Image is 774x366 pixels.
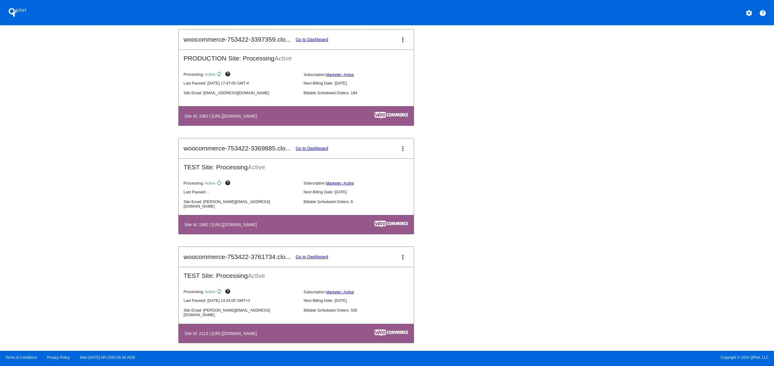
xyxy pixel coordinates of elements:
[183,180,298,187] p: Processing:
[375,330,408,336] img: c53aa0e5-ae75-48aa-9bee-956650975ee5
[304,290,419,294] p: Subscription:
[375,112,408,119] img: c53aa0e5-ae75-48aa-9bee-956650975ee5
[205,181,215,185] span: Active
[248,272,265,279] span: Active
[225,288,232,296] mat-icon: help
[184,114,260,119] h4: Site Id: 1963 | [URL][DOMAIN_NAME]
[183,288,298,296] p: Processing:
[47,355,70,360] a: Privacy Policy
[296,37,328,42] a: Go to Dashboard
[248,164,265,171] span: Active
[183,253,291,261] h2: woocommerce-753422-3761734.clo...
[179,159,414,171] h2: TEST Site: Processing
[304,199,419,204] p: Billable Scheduled Orders: 8
[80,355,135,360] a: Web:[DATE] API:2025.09.30.2039
[183,190,298,194] p: Last Paused: -
[205,72,215,77] span: Active
[183,81,298,85] p: Last Paused: [DATE] 17:47:05 GMT-4
[304,190,419,194] p: Next Billing Date: [DATE]
[216,71,224,78] mat-icon: sync
[326,72,354,77] a: Marketer: Active
[392,355,769,360] span: Copyright © 2024 QPilot, LLC
[205,290,215,294] span: Active
[183,91,298,95] p: Site Email: [EMAIL_ADDRESS][DOMAIN_NAME]
[216,180,224,187] mat-icon: sync
[304,91,419,95] p: Billable Scheduled Orders: 184
[399,254,406,261] mat-icon: more_vert
[183,145,291,152] h2: woocommerce-753422-3369885.clo...
[225,71,232,78] mat-icon: help
[216,288,224,296] mat-icon: sync
[5,355,37,360] a: Terms & Conditions
[183,298,298,303] p: Last Paused: [DATE] 14:24:05 GMT+3
[225,180,232,187] mat-icon: help
[296,146,328,151] a: Go to Dashboard
[296,254,328,259] a: Go to Dashboard
[179,50,414,62] h2: PRODUCTION Site: Processing
[304,72,419,77] p: Subscription:
[304,81,419,85] p: Next Billing Date: [DATE]
[304,181,419,185] p: Subscription:
[5,6,30,19] h1: QPilot
[326,181,354,185] a: Marketer: Active
[184,331,260,336] h4: Site Id: 2113 | [URL][DOMAIN_NAME]
[375,221,408,227] img: c53aa0e5-ae75-48aa-9bee-956650975ee5
[745,9,753,17] mat-icon: settings
[183,308,298,317] p: Site Email: [PERSON_NAME][EMAIL_ADDRESS][DOMAIN_NAME]
[183,71,298,78] p: Processing:
[274,55,292,62] span: Active
[183,199,298,209] p: Site Email: [PERSON_NAME][EMAIL_ADDRESS][DOMAIN_NAME]
[304,298,419,303] p: Next Billing Date: [DATE]
[183,36,291,43] h2: woocommerce-753422-3397359.clo...
[184,222,260,227] h4: Site Id: 1982 | [URL][DOMAIN_NAME]
[399,145,406,152] mat-icon: more_vert
[179,267,414,279] h2: TEST Site: Processing
[326,290,354,294] a: Marketer: Active
[304,308,419,312] p: Billable Scheduled Orders: 505
[759,9,766,17] mat-icon: help
[399,36,406,43] mat-icon: more_vert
